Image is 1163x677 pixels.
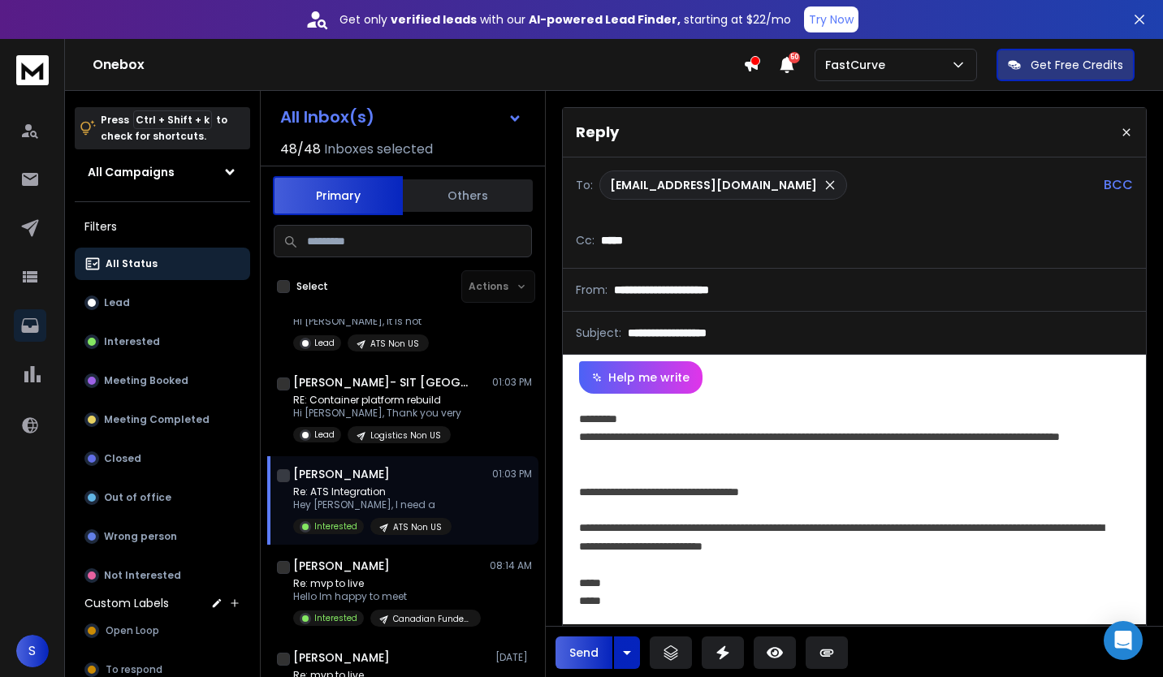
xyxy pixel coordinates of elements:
[492,468,532,481] p: 01:03 PM
[267,101,535,133] button: All Inbox(s)
[75,156,250,188] button: All Campaigns
[104,296,130,309] p: Lead
[16,635,49,667] button: S
[1104,621,1143,660] div: Open Intercom Messenger
[280,109,374,125] h1: All Inbox(s)
[1031,57,1123,73] p: Get Free Credits
[391,11,477,28] strong: verified leads
[93,55,743,75] h1: Onebox
[75,442,250,475] button: Closed
[495,651,532,664] p: [DATE]
[393,613,471,625] p: Canadian Funded Companies
[576,282,607,298] p: From:
[104,569,181,582] p: Not Interested
[296,280,328,293] label: Select
[280,140,321,159] span: 48 / 48
[101,112,227,144] p: Press to check for shortcuts.
[293,558,390,574] h1: [PERSON_NAME]
[293,394,461,407] p: RE: Container platform rebuild
[293,590,481,603] p: Hello Im happy to meet
[104,452,141,465] p: Closed
[393,521,442,533] p: ATS Non US
[293,498,452,511] p: Hey [PERSON_NAME], I need a
[556,636,612,669] button: Send
[610,177,817,193] p: [EMAIL_ADDRESS][DOMAIN_NAME]
[133,110,212,129] span: Ctrl + Shift + k
[576,177,593,193] p: To:
[293,577,481,590] p: Re: mvp to live
[314,612,357,624] p: Interested
[104,413,210,426] p: Meeting Completed
[293,649,390,666] h1: [PERSON_NAME]
[293,407,461,420] p: Hi [PERSON_NAME], Thank you very
[293,374,472,390] h1: [PERSON_NAME]- SIT [GEOGRAPHIC_DATA]
[579,361,703,394] button: Help me write
[104,374,188,387] p: Meeting Booked
[75,215,250,238] h3: Filters
[490,559,532,572] p: 08:14 AM
[825,57,892,73] p: FastCurve
[293,485,452,498] p: Re: ATS Integration
[314,337,335,349] p: Lead
[1104,175,1133,195] p: BCC
[75,326,250,358] button: Interested
[88,164,175,180] h1: All Campaigns
[576,121,619,144] p: Reply
[16,55,49,85] img: logo
[997,49,1135,81] button: Get Free Credits
[75,287,250,319] button: Lead
[104,530,177,543] p: Wrong person
[75,520,250,553] button: Wrong person
[789,52,800,63] span: 50
[809,11,854,28] p: Try Now
[804,6,858,32] button: Try Now
[75,481,250,514] button: Out of office
[370,429,441,442] p: Logistics Non US
[104,491,171,504] p: Out of office
[75,614,250,647] button: Open Loop
[75,559,250,592] button: Not Interested
[106,257,158,270] p: All Status
[293,315,429,328] p: Hi [PERSON_NAME], It is not
[75,364,250,397] button: Meeting Booked
[75,248,250,280] button: All Status
[529,11,681,28] strong: AI-powered Lead Finder,
[314,520,357,533] p: Interested
[576,232,594,248] p: Cc:
[84,595,169,611] h3: Custom Labels
[370,338,419,350] p: ATS Non US
[106,624,159,637] span: Open Loop
[104,335,160,348] p: Interested
[339,11,791,28] p: Get only with our starting at $22/mo
[403,178,533,213] button: Others
[75,403,250,436] button: Meeting Completed
[576,325,621,341] p: Subject:
[314,429,335,441] p: Lead
[492,376,532,389] p: 01:03 PM
[106,663,162,676] span: To respond
[293,466,390,482] h1: [PERSON_NAME]
[273,176,403,215] button: Primary
[324,140,433,159] h3: Inboxes selected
